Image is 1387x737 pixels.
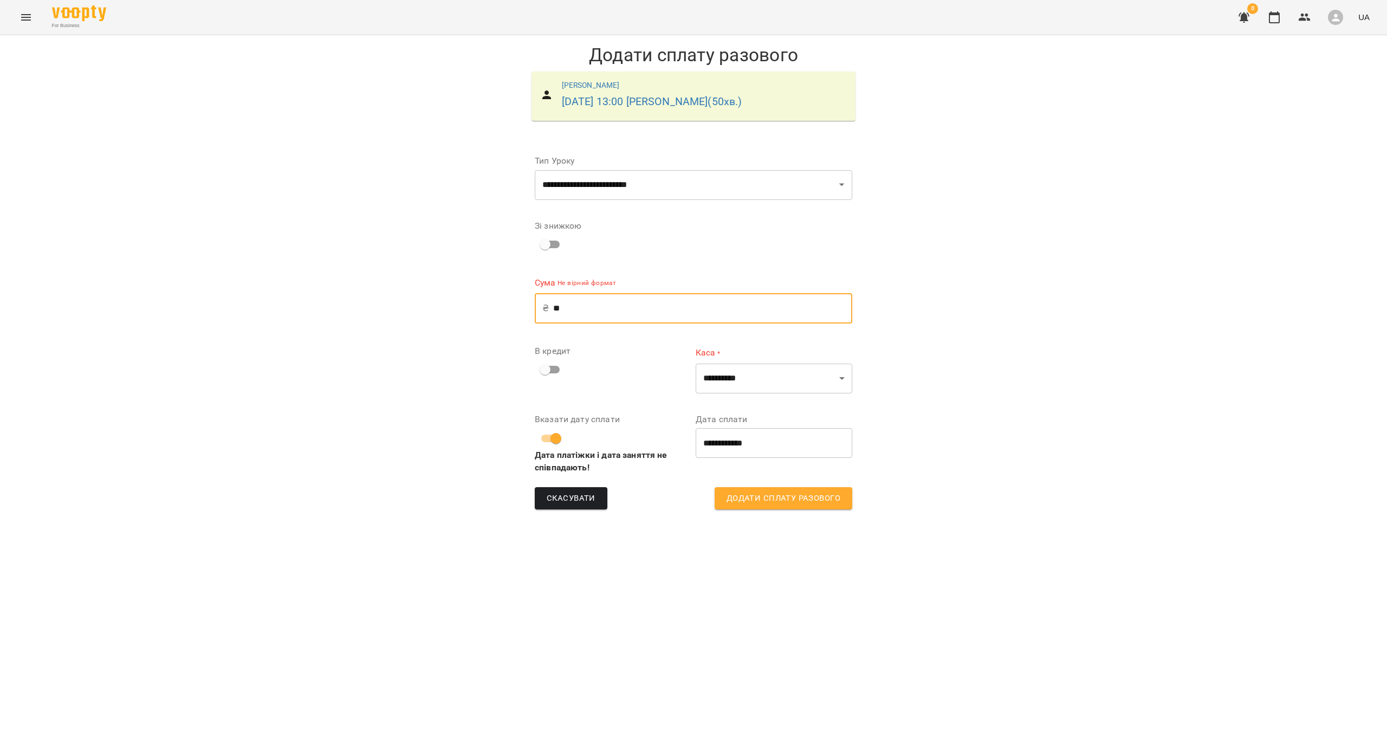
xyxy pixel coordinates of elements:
p: ₴ [542,302,549,315]
button: UA [1354,7,1374,27]
img: Voopty Logo [52,5,106,21]
label: В кредит [535,347,691,355]
span: 8 [1247,3,1258,14]
label: Каса [696,347,852,359]
a: [PERSON_NAME] [562,81,620,89]
p: Не вірний формат [556,278,617,289]
button: Menu [13,4,39,30]
button: Скасувати [535,487,607,510]
button: Додати сплату разового [715,487,852,510]
a: [DATE] 13:00 [PERSON_NAME](50хв.) [562,95,742,108]
label: Дата сплати [696,415,852,424]
label: Сума [535,276,852,289]
span: For Business [52,22,106,29]
span: UA [1358,11,1370,23]
span: Додати сплату разового [727,492,840,506]
h1: Додати сплату разового [526,44,861,66]
label: Зі знижкою [535,222,581,230]
label: Тип Уроку [535,157,852,165]
b: Дата платіжки і дата заняття не співпадають! [535,449,691,474]
span: Скасувати [547,492,595,506]
label: Вказати дату сплати [535,415,691,424]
